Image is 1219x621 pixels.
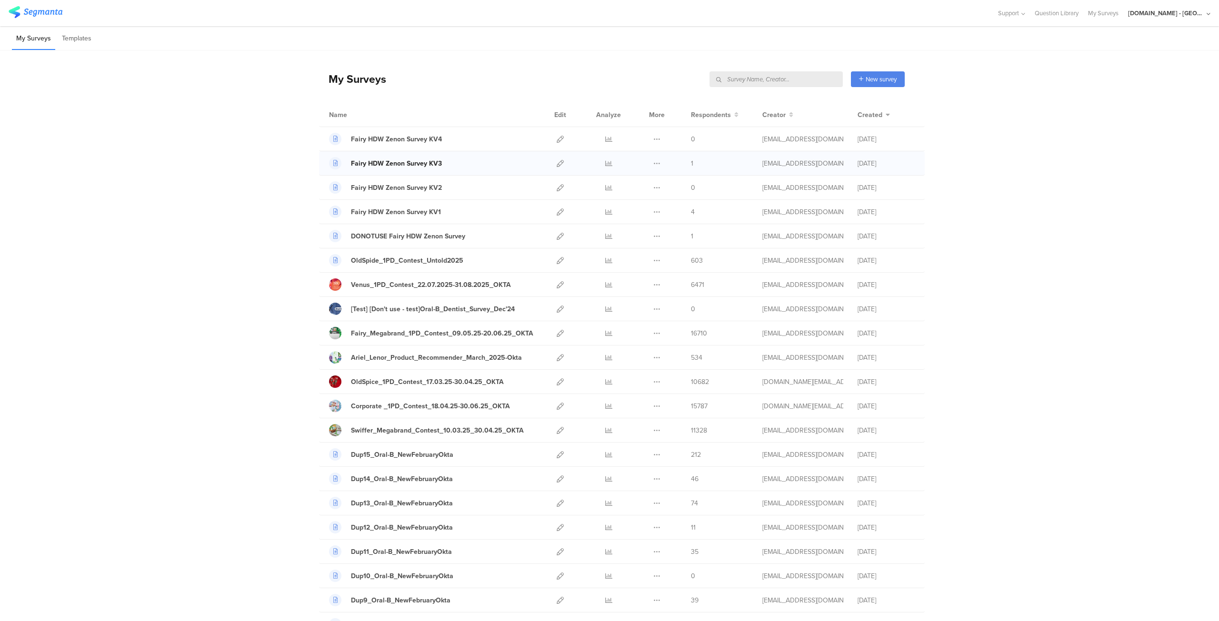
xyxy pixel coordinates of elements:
[691,547,699,557] span: 35
[858,474,915,484] div: [DATE]
[691,377,709,387] span: 10682
[858,571,915,581] div: [DATE]
[329,157,442,169] a: Fairy HDW Zenon Survey KV3
[762,377,843,387] div: bruma.lb@pg.com
[858,353,915,363] div: [DATE]
[762,401,843,411] div: bruma.lb@pg.com
[12,28,55,50] li: My Surveys
[691,474,699,484] span: 46
[351,207,441,217] div: Fairy HDW Zenon Survey KV1
[858,110,890,120] button: Created
[691,498,698,508] span: 74
[858,256,915,266] div: [DATE]
[351,401,510,411] div: Corporate _1PD_Contest_18.04.25-30.06.25_OKTA
[329,375,504,388] a: OldSpice_1PD_Contest_17.03.25-30.04.25_OKTA
[762,183,843,193] div: gheorghe.a.4@pg.com
[858,547,915,557] div: [DATE]
[594,103,623,127] div: Analyze
[647,103,667,127] div: More
[762,231,843,241] div: gheorghe.a.4@pg.com
[351,183,442,193] div: Fairy HDW Zenon Survey KV2
[351,474,453,484] div: Dup14_Oral-B_NewFebruaryOkta
[691,158,693,168] span: 1
[858,450,915,460] div: [DATE]
[351,304,515,314] div: [Test] [Don't use - test]Oral-B_Dentist_Survey_Dec'24
[691,183,695,193] span: 0
[691,110,731,120] span: Respondents
[351,425,524,435] div: Swiffer_Megabrand_Contest_10.03.25_30.04.25_OKTA
[319,71,386,87] div: My Surveys
[691,522,696,532] span: 11
[329,570,453,582] a: Dup10_Oral-B_NewFebruaryOkta
[858,328,915,338] div: [DATE]
[858,425,915,435] div: [DATE]
[329,424,524,436] a: Swiffer_Megabrand_Contest_10.03.25_30.04.25_OKTA
[329,278,511,291] a: Venus_1PD_Contest_22.07.2025-31.08.2025_OKTA
[351,571,453,581] div: Dup10_Oral-B_NewFebruaryOkta
[691,571,695,581] span: 0
[762,110,786,120] span: Creator
[329,351,522,364] a: Ariel_Lenor_Product_Recommender_March_2025-Okta
[691,595,699,605] span: 39
[762,134,843,144] div: gheorghe.a.4@pg.com
[329,230,465,242] a: DONOTUSE Fairy HDW Zenon Survey
[762,571,843,581] div: stavrositu.m@pg.com
[762,207,843,217] div: gheorghe.a.4@pg.com
[351,231,465,241] div: DONOTUSE Fairy HDW Zenon Survey
[762,256,843,266] div: gheorghe.a.4@pg.com
[762,304,843,314] div: betbeder.mb@pg.com
[858,304,915,314] div: [DATE]
[998,9,1019,18] span: Support
[351,377,504,387] div: OldSpice_1PD_Contest_17.03.25-30.04.25_OKTA
[858,231,915,241] div: [DATE]
[329,254,463,266] a: OldSpide_1PD_Contest_Untold2025
[858,134,915,144] div: [DATE]
[762,450,843,460] div: stavrositu.m@pg.com
[691,401,708,411] span: 15787
[762,158,843,168] div: gheorghe.a.4@pg.com
[351,158,442,168] div: Fairy HDW Zenon Survey KV3
[329,400,510,412] a: Corporate _1PD_Contest_18.04.25-30.06.25_OKTA
[691,231,693,241] span: 1
[858,522,915,532] div: [DATE]
[351,522,453,532] div: Dup12_Oral-B_NewFebruaryOkta
[858,183,915,193] div: [DATE]
[691,207,695,217] span: 4
[691,328,707,338] span: 16710
[691,425,707,435] span: 11328
[329,521,453,533] a: Dup12_Oral-B_NewFebruaryOkta
[329,473,453,485] a: Dup14_Oral-B_NewFebruaryOkta
[762,498,843,508] div: stavrositu.m@pg.com
[858,110,882,120] span: Created
[762,280,843,290] div: jansson.cj@pg.com
[762,595,843,605] div: stavrositu.m@pg.com
[351,353,522,363] div: Ariel_Lenor_Product_Recommender_March_2025-Okta
[351,134,442,144] div: Fairy HDW Zenon Survey KV4
[709,71,843,87] input: Survey Name, Creator...
[329,110,386,120] div: Name
[762,328,843,338] div: jansson.cj@pg.com
[329,303,515,315] a: [Test] [Don't use - test]Oral-B_Dentist_Survey_Dec'24
[329,133,442,145] a: Fairy HDW Zenon Survey KV4
[858,207,915,217] div: [DATE]
[691,450,701,460] span: 212
[762,353,843,363] div: betbeder.mb@pg.com
[329,181,442,194] a: Fairy HDW Zenon Survey KV2
[351,328,533,338] div: Fairy_Megabrand_1PD_Contest_09.05.25-20.06.25_OKTA
[858,498,915,508] div: [DATE]
[329,448,453,461] a: Dup15_Oral-B_NewFebruaryOkta
[351,256,463,266] div: OldSpide_1PD_Contest_Untold2025
[858,377,915,387] div: [DATE]
[351,280,511,290] div: Venus_1PD_Contest_22.07.2025-31.08.2025_OKTA
[691,304,695,314] span: 0
[762,547,843,557] div: stavrositu.m@pg.com
[762,522,843,532] div: stavrositu.m@pg.com
[691,110,739,120] button: Respondents
[858,158,915,168] div: [DATE]
[1128,9,1204,18] div: [DOMAIN_NAME] - [GEOGRAPHIC_DATA]
[329,497,453,509] a: Dup13_Oral-B_NewFebruaryOkta
[329,545,452,558] a: Dup11_Oral-B_NewFebruaryOkta
[858,280,915,290] div: [DATE]
[691,134,695,144] span: 0
[550,103,570,127] div: Edit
